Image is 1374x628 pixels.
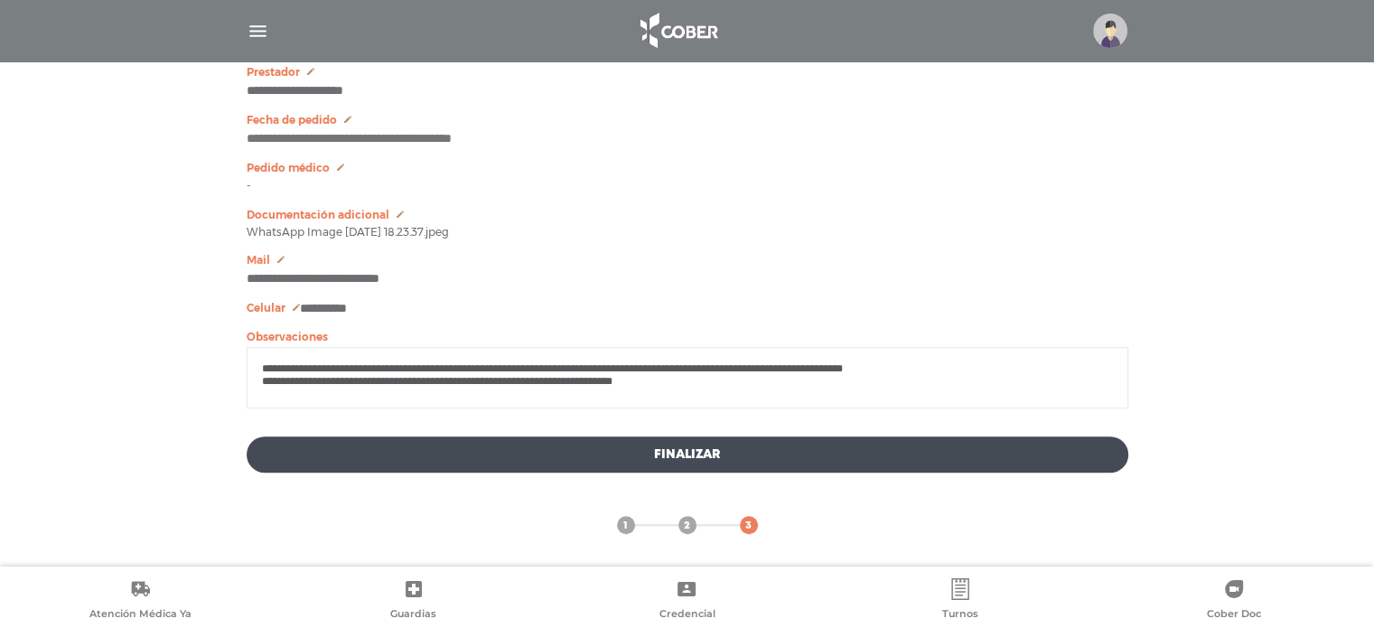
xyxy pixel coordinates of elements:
a: Turnos [824,578,1098,624]
span: Cober Doc [1207,607,1261,623]
span: 1 [623,518,628,534]
p: - [247,180,1128,192]
span: Documentación adicional [247,209,389,221]
a: 3 [740,516,758,534]
span: Fecha de pedido [247,114,337,127]
a: 2 [678,516,696,534]
a: Atención Médica Ya [4,578,277,624]
a: Credencial [550,578,824,624]
span: Atención Médica Ya [89,607,192,623]
span: Mail [247,254,270,267]
span: Guardias [390,607,436,623]
img: logo_cober_home-white.png [631,9,725,52]
a: Guardias [277,578,551,624]
a: 1 [617,516,635,534]
span: 2 [684,518,690,534]
p: Observaciones [247,331,1128,343]
span: Credencial [659,607,715,623]
img: profile-placeholder.svg [1093,14,1127,48]
a: Cober Doc [1097,578,1370,624]
span: 3 [745,518,752,534]
span: Pedido médico [247,162,330,174]
span: Prestador [247,66,300,79]
button: Finalizar [247,436,1128,473]
img: Cober_menu-lines-white.svg [247,20,269,42]
span: WhatsApp Image [DATE] 18.23.37.jpeg [247,227,449,238]
span: Turnos [942,607,978,623]
span: Celular [247,302,285,314]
